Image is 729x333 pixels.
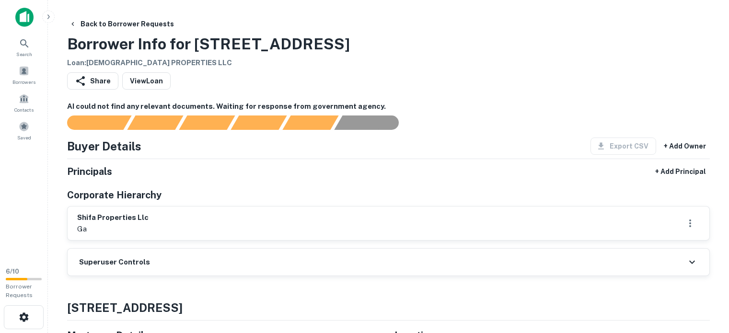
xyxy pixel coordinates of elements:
[14,106,34,114] span: Contacts
[17,134,31,141] span: Saved
[3,62,45,88] a: Borrowers
[15,8,34,27] img: capitalize-icon.png
[67,72,118,90] button: Share
[67,33,350,56] h3: Borrower Info for [STREET_ADDRESS]
[12,78,35,86] span: Borrowers
[79,257,150,268] h6: Superuser Controls
[77,223,149,235] p: ga
[77,212,149,223] h6: shifa properties llc
[681,256,729,302] iframe: Chat Widget
[65,15,178,33] button: Back to Borrower Requests
[6,283,33,299] span: Borrower Requests
[67,138,141,155] h4: Buyer Details
[56,115,127,130] div: Sending borrower request to AI...
[67,101,710,112] h6: AI could not find any relevant documents. Waiting for response from government agency.
[67,188,162,202] h5: Corporate Hierarchy
[67,299,710,316] h4: [STREET_ADDRESS]
[67,57,350,69] h6: Loan : [DEMOGRAPHIC_DATA] PROPERTIES LLC
[282,115,338,130] div: Principals found, still searching for contact information. This may take time...
[122,72,171,90] a: ViewLoan
[179,115,235,130] div: Documents found, AI parsing details...
[127,115,183,130] div: Your request is received and processing...
[3,34,45,60] a: Search
[6,268,19,275] span: 6 / 10
[335,115,410,130] div: AI fulfillment process complete.
[3,90,45,115] a: Contacts
[660,138,710,155] button: + Add Owner
[651,163,710,180] button: + Add Principal
[3,117,45,143] a: Saved
[67,164,112,179] h5: Principals
[231,115,287,130] div: Principals found, AI now looking for contact information...
[16,50,32,58] span: Search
